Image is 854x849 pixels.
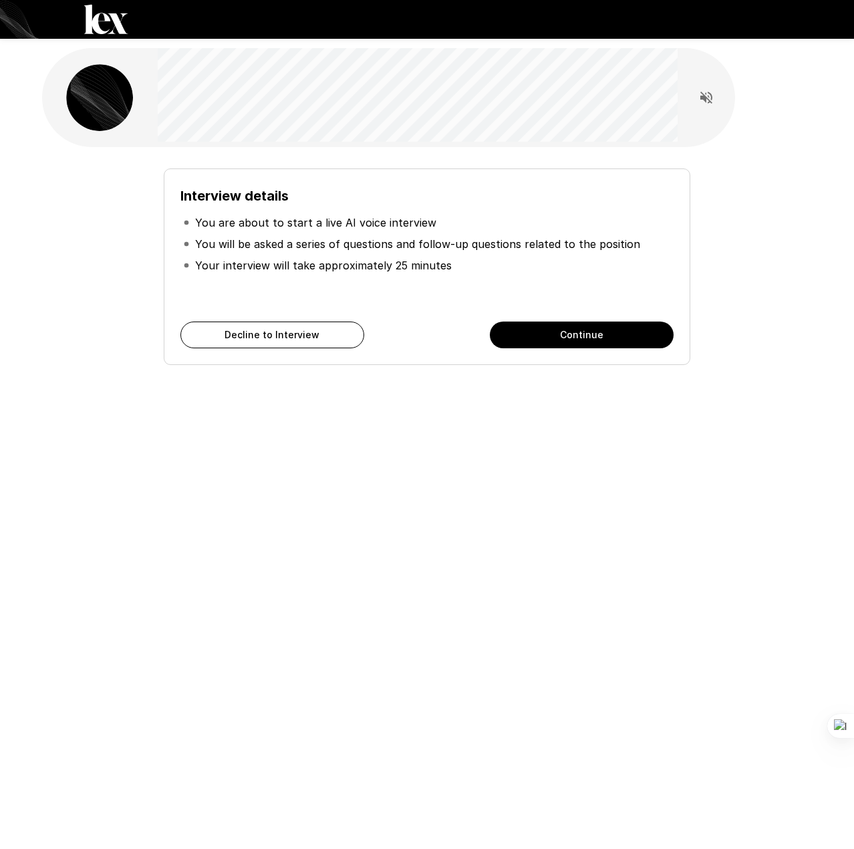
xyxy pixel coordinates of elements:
b: Interview details [180,188,289,204]
button: Read questions aloud [693,84,720,111]
p: You will be asked a series of questions and follow-up questions related to the position [195,236,640,252]
button: Continue [490,322,674,348]
button: Decline to Interview [180,322,364,348]
p: You are about to start a live AI voice interview [195,215,436,231]
p: Your interview will take approximately 25 minutes [195,257,452,273]
img: lex_avatar2.png [66,64,133,131]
